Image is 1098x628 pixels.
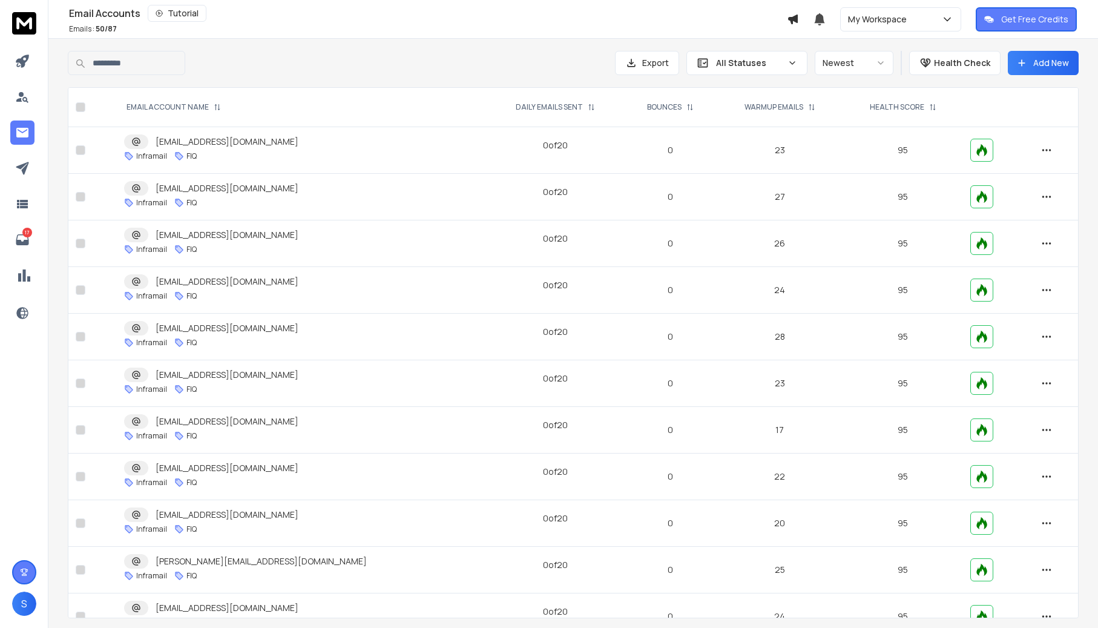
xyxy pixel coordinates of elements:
[632,517,709,529] p: 0
[136,245,167,254] p: Inframail
[186,198,197,208] p: FIQ
[717,407,843,454] td: 17
[156,509,298,521] p: [EMAIL_ADDRESS][DOMAIN_NAME]
[136,198,167,208] p: Inframail
[870,102,924,112] p: HEALTH SCORE
[843,127,963,174] td: 95
[156,369,298,381] p: [EMAIL_ADDRESS][DOMAIN_NAME]
[156,322,298,334] p: [EMAIL_ADDRESS][DOMAIN_NAME]
[716,57,783,69] p: All Statuses
[516,102,583,112] p: DAILY EMAILS SENT
[156,276,298,288] p: [EMAIL_ADDRESS][DOMAIN_NAME]
[543,512,568,524] div: 0 of 20
[186,151,197,161] p: FIQ
[186,291,197,301] p: FIQ
[717,127,843,174] td: 23
[136,338,167,348] p: Inframail
[632,610,709,623] p: 0
[543,279,568,291] div: 0 of 20
[1008,51,1079,75] button: Add New
[186,431,197,441] p: FIQ
[156,182,298,194] p: [EMAIL_ADDRESS][DOMAIN_NAME]
[632,144,709,156] p: 0
[632,564,709,576] p: 0
[543,419,568,431] div: 0 of 20
[934,57,990,69] p: Health Check
[632,237,709,250] p: 0
[543,559,568,571] div: 0 of 20
[815,51,893,75] button: Newest
[843,174,963,220] td: 95
[647,102,682,112] p: BOUNCES
[156,136,298,148] p: [EMAIL_ADDRESS][DOMAIN_NAME]
[136,151,167,161] p: Inframail
[22,228,32,237] p: 17
[717,220,843,267] td: 26
[717,174,843,220] td: 27
[136,431,167,441] p: Inframail
[69,5,787,22] div: Email Accounts
[186,571,197,581] p: FIQ
[976,7,1077,31] button: Get Free Credits
[543,606,568,618] div: 0 of 20
[10,228,35,252] a: 17
[156,415,298,428] p: [EMAIL_ADDRESS][DOMAIN_NAME]
[632,284,709,296] p: 0
[632,424,709,436] p: 0
[543,233,568,245] div: 0 of 20
[156,555,367,567] p: [PERSON_NAME][EMAIL_ADDRESS][DOMAIN_NAME]
[843,314,963,360] td: 95
[843,407,963,454] td: 95
[717,267,843,314] td: 24
[186,478,197,488] p: FIQ
[136,291,167,301] p: Inframail
[543,372,568,385] div: 0 of 20
[632,191,709,203] p: 0
[909,51,1001,75] button: Health Check
[12,592,36,616] button: S
[127,102,221,112] div: EMAIL ACCOUNT NAME
[632,331,709,343] p: 0
[543,466,568,478] div: 0 of 20
[543,326,568,338] div: 0 of 20
[745,102,803,112] p: WARMUP EMAILS
[615,51,679,75] button: Export
[186,338,197,348] p: FIQ
[843,454,963,500] td: 95
[136,571,167,581] p: Inframail
[136,385,167,394] p: Inframail
[156,229,298,241] p: [EMAIL_ADDRESS][DOMAIN_NAME]
[1001,13,1068,25] p: Get Free Credits
[632,471,709,483] p: 0
[148,5,206,22] button: Tutorial
[717,500,843,547] td: 20
[843,220,963,267] td: 95
[136,478,167,488] p: Inframail
[717,314,843,360] td: 28
[843,547,963,593] td: 95
[848,13,912,25] p: My Workspace
[156,602,298,614] p: [EMAIL_ADDRESS][DOMAIN_NAME]
[717,360,843,407] td: 23
[717,547,843,593] td: 25
[843,360,963,407] td: 95
[186,524,197,534] p: FIQ
[717,454,843,500] td: 22
[543,139,568,151] div: 0 of 20
[156,462,298,474] p: [EMAIL_ADDRESS][DOMAIN_NAME]
[69,24,117,34] p: Emails :
[186,385,197,394] p: FIQ
[136,524,167,534] p: Inframail
[843,267,963,314] td: 95
[543,186,568,198] div: 0 of 20
[632,377,709,389] p: 0
[186,245,197,254] p: FIQ
[843,500,963,547] td: 95
[96,24,117,34] span: 50 / 87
